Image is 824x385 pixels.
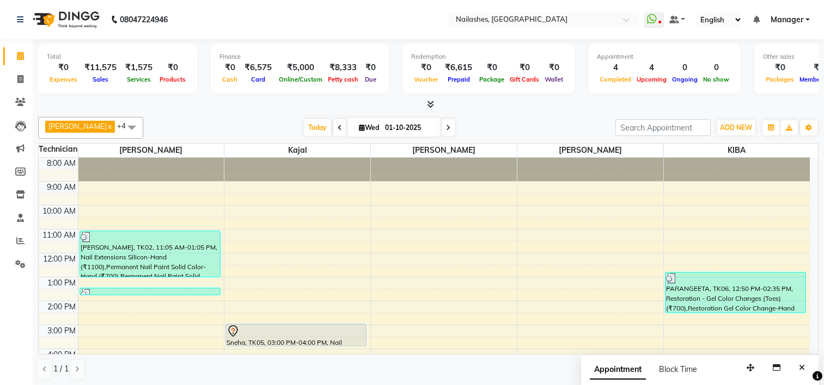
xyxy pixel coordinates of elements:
[240,61,276,74] div: ₹6,575
[248,76,268,83] span: Card
[411,52,566,61] div: Redemption
[356,123,382,132] span: Wed
[382,120,436,136] input: 2025-10-01
[771,14,803,26] span: Manager
[597,76,634,83] span: Completed
[47,76,80,83] span: Expenses
[48,122,107,131] span: [PERSON_NAME]
[717,120,755,135] button: ADD NEW
[597,52,732,61] div: Appointment
[304,119,331,136] span: Today
[226,324,366,346] div: Sneha, TK05, 03:00 PM-04:00 PM, Nail Extensions Acrylic-Hand
[763,61,797,74] div: ₹0
[80,61,121,74] div: ₹11,575
[80,231,220,277] div: [PERSON_NAME], TK02, 11:05 AM-01:05 PM, Nail Extensions Silicon-Hand (₹1100),Permanent Nail Paint...
[666,272,806,313] div: PARANGEETA, TK06, 12:50 PM-02:35 PM, Restoration - Gel Color Changes (Toes) (₹700),Restoration Ge...
[40,206,78,217] div: 10:00 AM
[507,76,542,83] span: Gift Cards
[763,76,797,83] span: Packages
[219,61,240,74] div: ₹0
[507,61,542,74] div: ₹0
[80,288,220,295] div: [PERSON_NAME], TK04, 01:30 PM-01:45 PM, Nail Art Glitter Per Finger-Hand (₹150)
[325,76,361,83] span: Petty cash
[41,253,78,265] div: 12:00 PM
[371,144,517,157] span: [PERSON_NAME]
[157,76,188,83] span: Products
[90,76,111,83] span: Sales
[276,61,325,74] div: ₹5,000
[634,61,669,74] div: 4
[517,144,663,157] span: [PERSON_NAME]
[477,76,507,83] span: Package
[117,121,134,130] span: +4
[28,4,102,35] img: logo
[45,158,78,169] div: 8:00 AM
[597,61,634,74] div: 4
[53,363,69,375] span: 1 / 1
[659,364,697,374] span: Block Time
[325,61,361,74] div: ₹8,333
[361,61,380,74] div: ₹0
[700,76,732,83] span: No show
[542,76,566,83] span: Wallet
[47,52,188,61] div: Total
[720,123,752,132] span: ADD NEW
[219,52,380,61] div: Finance
[669,76,700,83] span: Ongoing
[124,76,154,83] span: Services
[441,61,477,74] div: ₹6,615
[224,144,370,157] span: Kajal
[107,122,112,131] a: x
[39,144,78,155] div: Technician
[47,61,80,74] div: ₹0
[477,61,507,74] div: ₹0
[45,277,78,289] div: 1:00 PM
[219,76,240,83] span: Cash
[615,119,711,136] input: Search Appointment
[45,182,78,193] div: 9:00 AM
[362,76,379,83] span: Due
[157,61,188,74] div: ₹0
[669,61,700,74] div: 0
[45,325,78,337] div: 3:00 PM
[276,76,325,83] span: Online/Custom
[542,61,566,74] div: ₹0
[634,76,669,83] span: Upcoming
[664,144,810,157] span: KIBA
[794,359,810,376] button: Close
[411,76,441,83] span: Voucher
[590,360,646,380] span: Appointment
[445,76,473,83] span: Prepaid
[45,301,78,313] div: 2:00 PM
[78,144,224,157] span: [PERSON_NAME]
[120,4,168,35] b: 08047224946
[411,61,441,74] div: ₹0
[40,229,78,241] div: 11:00 AM
[700,61,732,74] div: 0
[45,349,78,361] div: 4:00 PM
[121,61,157,74] div: ₹1,575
